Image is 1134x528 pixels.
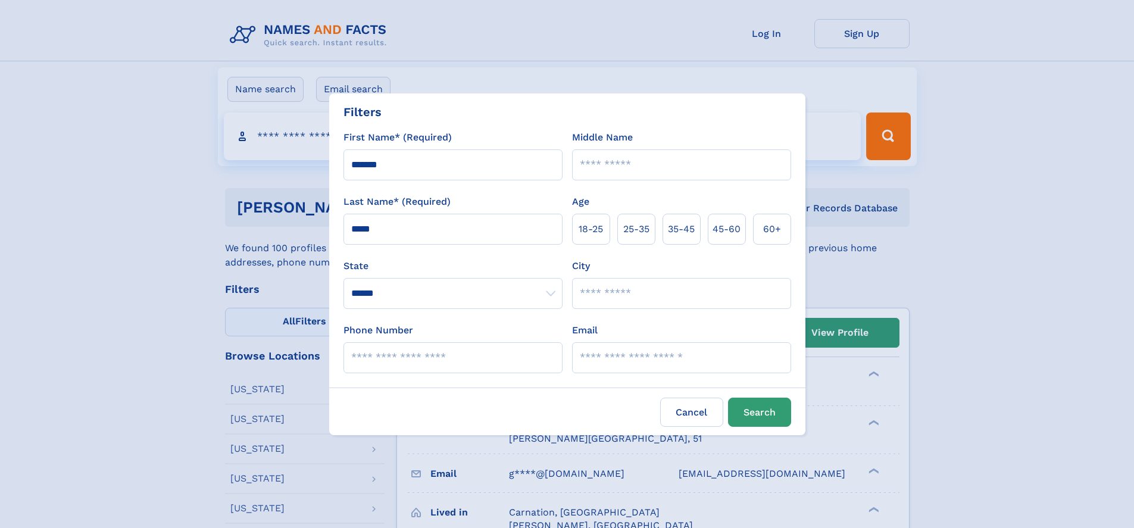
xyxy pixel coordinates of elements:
button: Search [728,398,791,427]
label: Middle Name [572,130,633,145]
span: 45‑60 [713,222,741,236]
label: Age [572,195,589,209]
label: Cancel [660,398,723,427]
label: City [572,259,590,273]
label: Last Name* (Required) [343,195,451,209]
span: 18‑25 [579,222,603,236]
span: 35‑45 [668,222,695,236]
label: Email [572,323,598,338]
label: State [343,259,563,273]
span: 60+ [763,222,781,236]
label: Phone Number [343,323,413,338]
label: First Name* (Required) [343,130,452,145]
div: Filters [343,103,382,121]
span: 25‑35 [623,222,649,236]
